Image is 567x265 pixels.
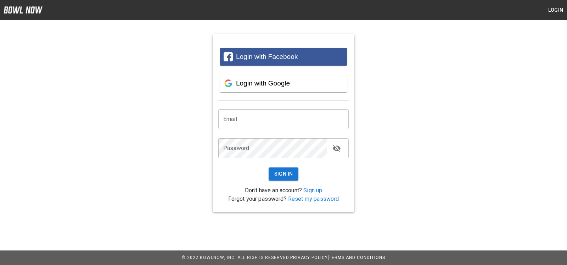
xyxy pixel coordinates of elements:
a: Reset my password [288,195,339,202]
p: Forgot your password? [218,195,349,203]
a: Sign up [303,187,322,194]
button: toggle password visibility [330,141,344,155]
span: © 2022 BowlNow, Inc. All Rights Reserved. [182,255,290,260]
button: Login with Google [220,74,347,92]
button: Login with Facebook [220,48,347,66]
span: Login with Google [236,79,290,87]
span: Login with Facebook [236,53,298,60]
p: Don't have an account? [218,186,349,195]
a: Terms and Conditions [329,255,385,260]
a: Privacy Policy [290,255,328,260]
button: Sign In [269,167,299,181]
img: logo [4,6,43,13]
button: Login [544,4,567,17]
